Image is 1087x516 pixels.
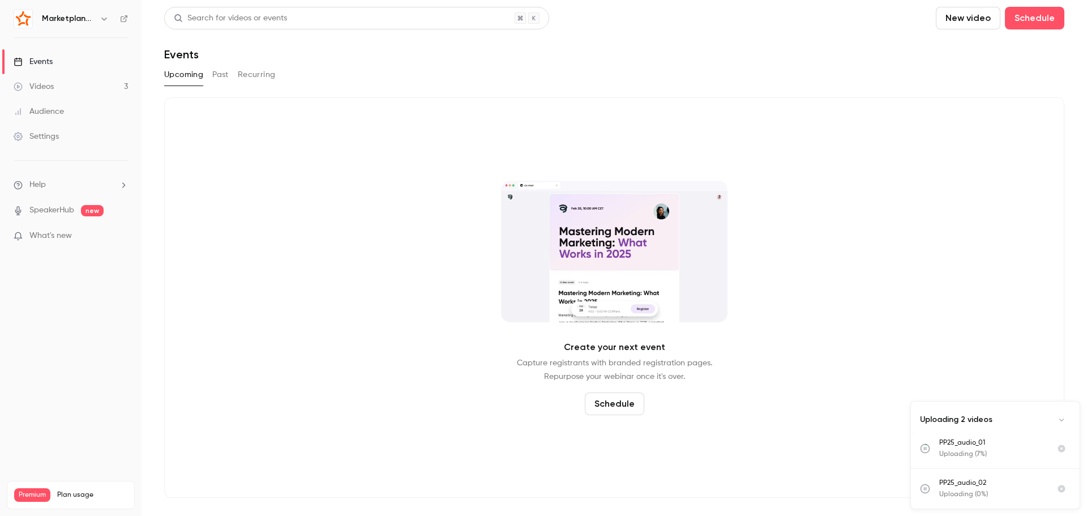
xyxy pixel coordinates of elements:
img: Marketplanet | Powered by Hubexo [14,10,32,28]
div: Search for videos or events [174,12,287,24]
button: Schedule [585,393,644,415]
button: Recurring [238,66,276,84]
p: Uploading (0%) [939,489,1043,500]
div: Settings [14,131,59,142]
p: PP25_audio_01 [939,438,1043,448]
span: Premium [14,488,50,502]
button: Cancel upload [1052,440,1071,458]
h1: Events [164,48,199,61]
button: Schedule [1005,7,1064,29]
button: Collapse uploads list [1052,411,1071,429]
li: help-dropdown-opener [14,179,128,191]
p: Create your next event [564,340,665,354]
span: new [81,205,104,216]
p: Capture registrants with branded registration pages. Repurpose your webinar once it's over. [517,356,712,383]
span: Plan usage [57,491,127,500]
a: SpeakerHub [29,204,74,216]
span: What's new [29,230,72,242]
p: Uploading (7%) [939,449,1043,459]
p: Uploading 2 videos [920,414,992,425]
div: Videos [14,81,54,92]
p: PP25_audio_02 [939,478,1043,488]
button: Cancel upload [1052,480,1071,498]
button: New video [936,7,1000,29]
button: Upcoming [164,66,203,84]
iframe: Noticeable Trigger [114,231,128,241]
ul: Uploads list [911,438,1080,509]
button: Past [212,66,229,84]
div: Events [14,56,53,67]
h6: Marketplanet | Powered by Hubexo [42,13,95,24]
span: Help [29,179,46,191]
div: Audience [14,106,64,117]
